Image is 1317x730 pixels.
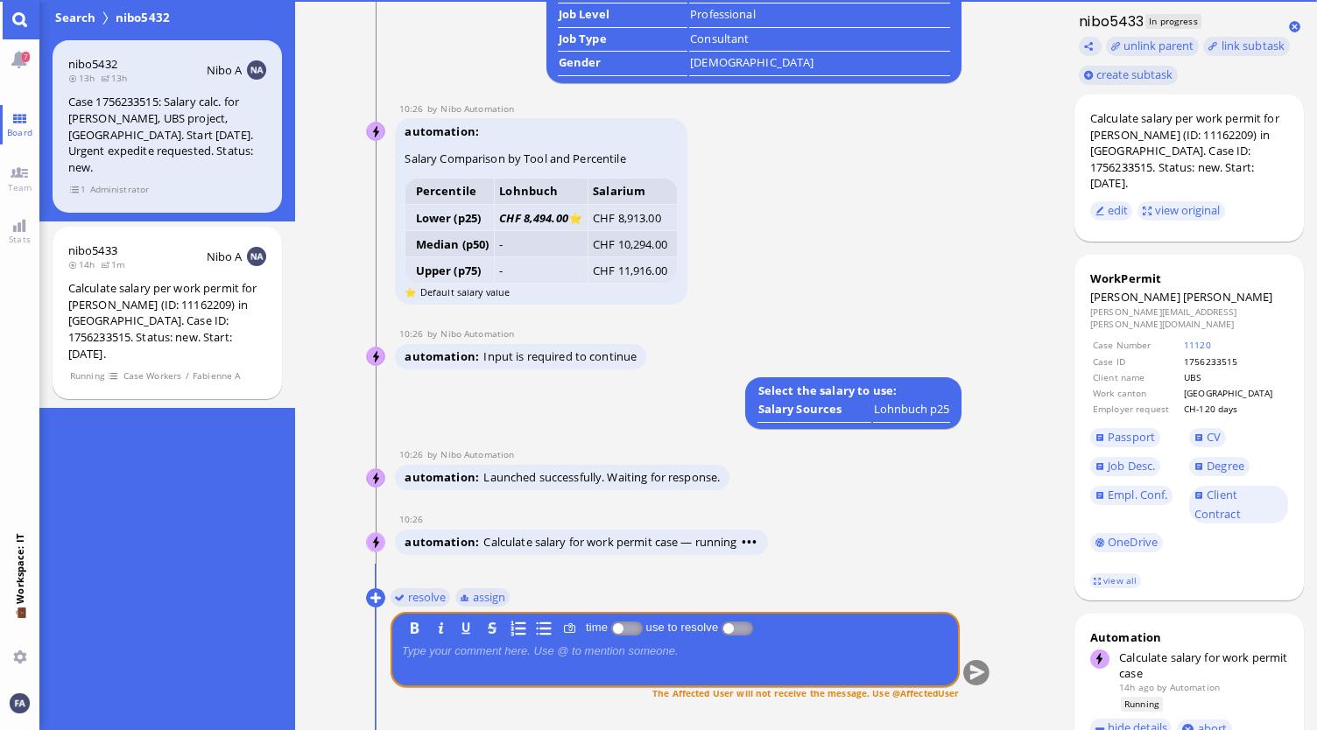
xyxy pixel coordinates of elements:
[1090,533,1163,552] a: OneDrive
[1194,487,1241,522] span: Client Contract
[68,258,101,270] span: 14h
[3,126,37,138] span: Board
[1108,458,1155,474] span: Job Desc.
[757,400,871,423] td: Salary Sources
[4,233,35,245] span: Stats
[752,534,757,550] span: •
[494,231,588,257] td: -
[747,534,752,550] span: •
[588,231,677,257] td: CHF 10,294.00
[558,5,687,28] td: Job Level
[416,210,481,226] strong: Lower (p25)
[1090,428,1160,447] a: Passport
[1137,201,1225,221] button: view original
[1090,201,1133,221] button: edit
[185,369,190,383] span: /
[483,469,720,485] span: Launched successfully. Waiting for response.
[1092,338,1181,352] td: Case Number
[1183,386,1286,400] td: [GEOGRAPHIC_DATA]
[405,123,483,139] span: automation
[756,380,900,402] b: Select the salary to use:
[1183,370,1286,384] td: UBS
[399,513,427,525] span: 10:26
[405,151,678,166] h3: Salary Comparison by Tool and Percentile
[1106,37,1199,56] button: unlink parent
[207,62,243,78] span: Nibo A
[588,257,677,284] td: CHF 11,916.00
[742,534,747,550] span: •
[416,236,489,252] strong: Median (p50)
[588,178,677,204] th: Salarium
[1079,66,1178,85] button: create subtask
[1108,487,1167,502] span: Empl. Conf.
[1189,428,1226,447] a: CV
[494,205,588,231] td: ⭐
[499,210,568,226] i: CHF 8,494.00
[68,56,117,72] a: nibo5432
[68,72,101,84] span: 13h
[1170,681,1220,693] span: automation@bluelakelegal.com
[207,249,243,264] span: Nibo A
[1145,14,1201,29] span: In progress
[483,348,637,364] span: Input is required to continue
[405,534,483,550] span: automation
[652,686,959,698] span: The Affected User will not receive the message. Use @AffectedUser
[558,30,687,53] td: Job Type
[1189,486,1288,523] a: Client Contract
[367,347,386,367] img: Nibo Automation
[440,327,514,340] span: automation@nibo.ai
[1092,354,1181,369] td: Case ID
[431,618,450,637] button: I
[1092,402,1181,416] td: Employer request
[1090,110,1288,192] div: Calculate salary per work permit for [PERSON_NAME] (ID: 11162209) in [GEOGRAPHIC_DATA]. Case ID: ...
[1207,429,1221,445] span: CV
[391,587,451,607] button: resolve
[483,534,757,550] span: Calculate salary for work permit case — running
[10,693,29,712] img: You
[690,54,813,70] runbook-parameter-view: [DEMOGRAPHIC_DATA]
[247,247,266,266] img: NA
[1119,681,1154,693] span: 14h ago
[1090,486,1173,505] a: Empl. Conf.
[582,621,611,634] label: time
[588,205,677,231] td: CHF 8,913.00
[1090,305,1288,331] dd: [PERSON_NAME][EMAIL_ADDRESS][PERSON_NAME][DOMAIN_NAME]
[482,618,502,637] button: S
[1090,457,1160,476] a: Job Desc.
[1203,37,1289,56] task-group-action-menu: link subtask
[1089,573,1140,588] a: view all
[427,102,441,115] span: by
[874,401,949,417] div: undefined
[367,123,386,142] img: Nibo Automation
[53,9,99,26] span: Search
[399,448,427,460] span: 10:26
[1108,429,1155,445] span: Passport
[494,178,588,204] th: Lohnbuch
[1090,270,1288,286] div: WorkPermit
[1119,649,1288,681] div: Calculate salary for work permit case
[440,448,514,460] span: automation@nibo.ai
[247,60,266,80] img: NA
[69,369,105,383] span: Running
[690,31,749,46] runbook-parameter-view: Consultant
[1183,354,1286,369] td: 1756233515
[405,618,425,637] button: B
[416,263,481,278] strong: Upper (p75)
[440,102,514,115] span: automation@nibo.ai
[13,604,26,643] span: 💼 Workspace: IT
[4,181,37,193] span: Team
[112,9,173,26] span: nibo5432
[68,242,117,258] a: nibo5433
[1121,697,1164,712] span: Running
[1090,629,1288,645] div: Automation
[457,618,476,637] button: U
[494,257,588,284] td: -
[722,621,753,634] p-inputswitch: use to resolve
[405,469,483,485] span: automation
[192,369,241,383] span: Fabienne A
[399,102,427,115] span: 10:26
[1222,38,1285,53] span: link subtask
[405,178,494,204] th: Percentile
[101,72,133,84] span: 13h
[1183,289,1273,305] span: [PERSON_NAME]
